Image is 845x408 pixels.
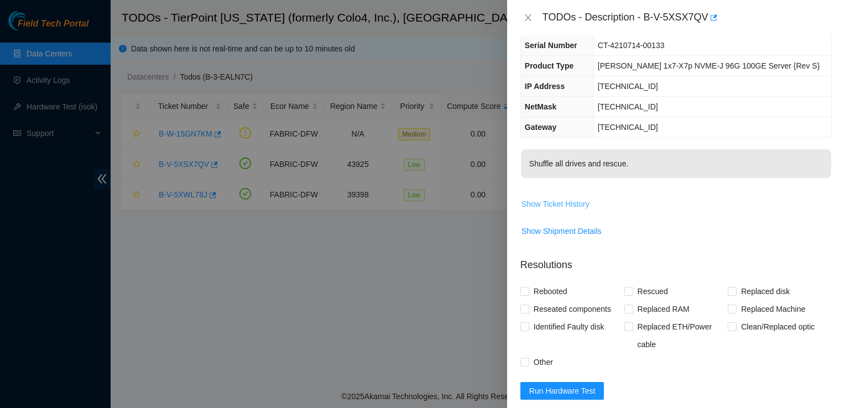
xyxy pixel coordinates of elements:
[525,61,573,70] span: Product Type
[529,300,616,318] span: Reseated components
[598,61,820,70] span: [PERSON_NAME] 1x7-X7p NVME-J 96G 100GE Server {Rev S}
[633,283,672,300] span: Rescued
[598,102,658,111] span: [TECHNICAL_ID]
[543,9,832,27] div: TODOs - Description - B-V-5XSX7QV
[529,318,609,336] span: Identified Faulty disk
[529,283,572,300] span: Rebooted
[598,41,665,50] span: CT-4210714-00133
[525,41,577,50] span: Serial Number
[529,353,557,371] span: Other
[520,382,604,400] button: Run Hardware Test
[521,198,590,210] span: Show Ticket History
[521,225,602,237] span: Show Shipment Details
[521,222,602,240] button: Show Shipment Details
[529,385,596,397] span: Run Hardware Test
[633,300,694,318] span: Replaced RAM
[598,123,658,132] span: [TECHNICAL_ID]
[633,318,728,353] span: Replaced ETH/Power cable
[521,195,590,213] button: Show Ticket History
[737,318,819,336] span: Clean/Replaced optic
[525,123,557,132] span: Gateway
[520,13,536,23] button: Close
[737,283,794,300] span: Replaced disk
[520,249,832,273] p: Resolutions
[521,149,831,178] p: Shuffle all drives and rescue.
[598,82,658,91] span: [TECHNICAL_ID]
[525,82,565,91] span: IP Address
[524,13,533,22] span: close
[525,102,557,111] span: NetMask
[737,300,810,318] span: Replaced Machine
